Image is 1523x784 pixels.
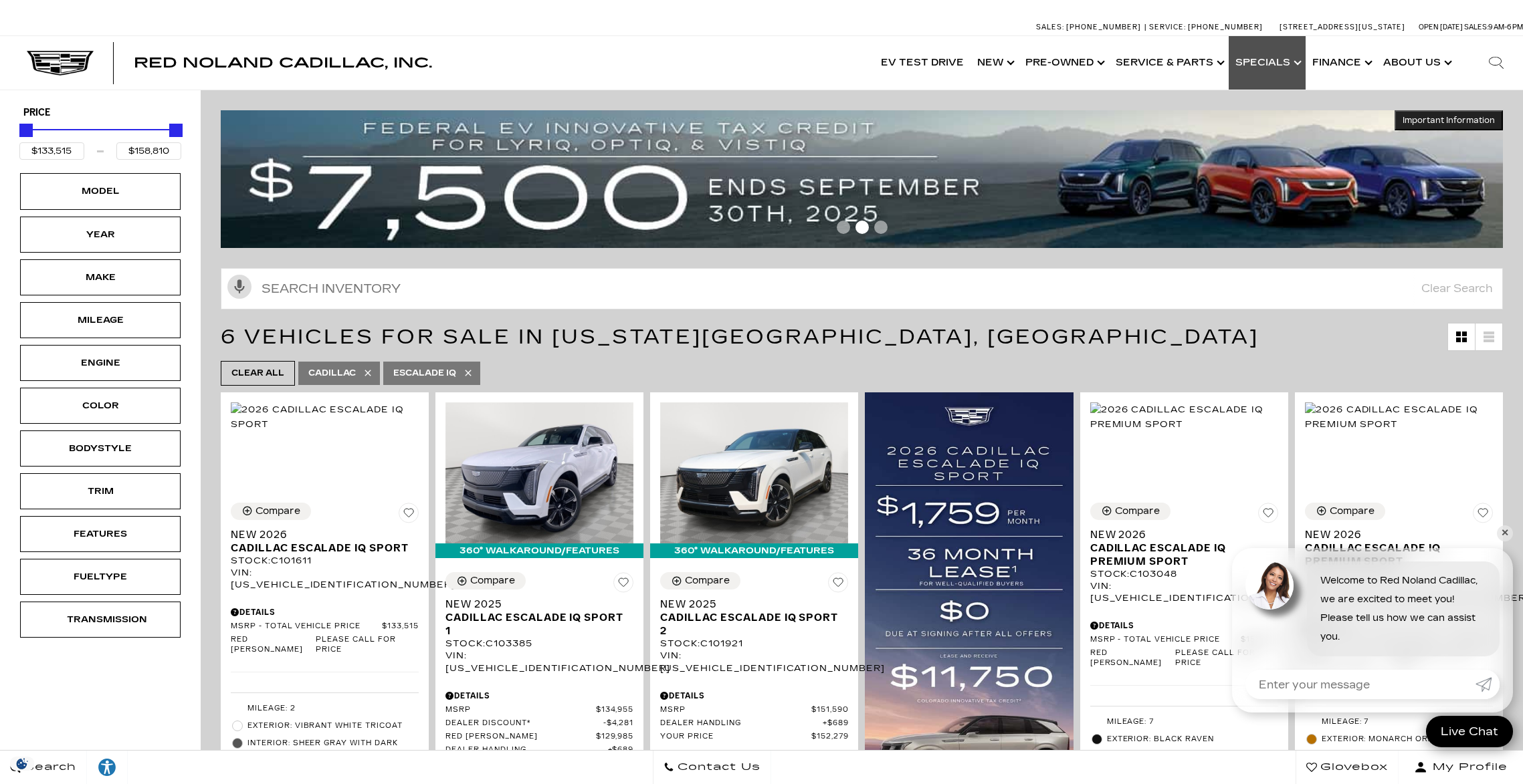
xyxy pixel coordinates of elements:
[435,543,643,558] div: 360° WalkAround/Features
[660,732,848,742] a: Your Price $152,279
[660,650,848,674] div: VIN: [US_VEHICLE_IDENTIFICATION_NUMBER]
[445,690,633,702] div: Pricing Details - New 2025 Cadillac ESCALADE IQ Sport 1
[20,259,181,295] div: MakeMake
[67,398,134,413] div: Color
[1090,528,1278,568] a: New 2026Cadillac ESCALADE IQ Premium Sport
[1305,528,1493,568] a: New 2026Cadillac ESCALADE IQ Premium Sport
[445,732,595,742] span: Red [PERSON_NAME]
[116,142,181,160] input: Maximum
[231,606,419,618] div: Pricing Details - New 2026 Cadillac ESCALADE IQ Sport
[1488,23,1523,31] span: 9 AM-6 PM
[20,173,181,209] div: ModelModel
[134,56,432,70] a: Red Noland Cadillac, Inc.
[20,388,181,424] div: ColorColor
[660,690,848,702] div: Pricing Details - New 2025 Cadillac ESCALADE IQ Sport 2
[1090,528,1268,541] span: New 2026
[660,705,811,715] span: MSRP
[247,719,419,733] span: Exterior: Vibrant White Tricoat
[231,567,419,591] div: VIN: [US_VEHICLE_IDENTIFICATION_NUMBER]
[1322,733,1493,746] span: Exterior: Monarch Orange
[399,503,419,528] button: Save Vehicle
[382,622,419,632] span: $133,515
[67,184,134,199] div: Model
[660,611,838,638] span: Cadillac ESCALADE IQ Sport 2
[67,569,134,584] div: Fueltype
[660,572,740,590] button: Compare Vehicle
[67,441,134,456] div: Bodystyle
[445,705,595,715] span: MSRP
[674,758,760,777] span: Contact Us
[596,705,634,715] span: $134,955
[1306,36,1377,90] a: Finance
[1305,528,1483,541] span: New 2026
[19,124,33,137] div: Minimum Price
[660,718,848,729] a: Dealer Handling $689
[393,365,456,382] span: Escalade IQ
[19,142,84,160] input: Minimum
[1296,751,1399,784] a: Glovebox
[445,611,623,638] span: Cadillac ESCALADE IQ Sport 1
[67,527,134,541] div: Features
[445,572,526,590] button: Compare Vehicle
[660,402,848,543] img: 2025 Cadillac ESCALADE IQ Sport 2
[20,430,181,467] div: BodystyleBodystyle
[1107,733,1278,746] span: Exterior: Black Raven
[828,572,848,598] button: Save Vehicle
[445,745,607,755] span: Dealer Handling
[20,473,181,509] div: TrimTrim
[1090,648,1278,668] a: Red [PERSON_NAME] Please call for price
[445,718,633,729] a: Dealer Discount* $4,281
[19,119,181,160] div: Price
[660,638,848,650] div: Stock : C101921
[134,55,432,71] span: Red Noland Cadillac, Inc.
[20,302,181,338] div: MileageMileage
[23,107,177,119] h5: Price
[20,516,181,552] div: FeaturesFeatures
[660,718,822,729] span: Dealer Handling
[231,365,284,382] span: Clear All
[1175,648,1278,668] span: Please call for price
[445,638,633,650] div: Stock : C103385
[67,270,134,285] div: Make
[445,705,633,715] a: MSRP $134,955
[67,313,134,328] div: Mileage
[20,559,181,595] div: FueltypeFueltype
[811,732,849,742] span: $152,279
[445,402,633,543] img: 2025 Cadillac ESCALADE IQ Sport 1
[608,745,634,755] span: $689
[1403,115,1495,126] span: Important Information
[1419,23,1463,31] span: Open [DATE]
[1188,23,1263,31] span: [PHONE_NUMBER]
[1149,23,1186,31] span: Service:
[1090,568,1278,580] div: Stock : C103048
[811,705,849,715] span: $151,590
[650,543,858,558] div: 360° WalkAround/Features
[1090,635,1278,645] a: MSRP - Total Vehicle Price $158,785
[221,110,1503,247] img: vrp-tax-ending-august-version
[1305,541,1483,568] span: Cadillac ESCALADE IQ Premium Sport
[1280,23,1405,31] a: [STREET_ADDRESS][US_STATE]
[231,528,419,555] a: New 2026Cadillac ESCALADE IQ Sport
[20,345,181,381] div: EngineEngine
[231,700,419,717] li: Mileage: 2
[231,635,419,655] a: Red [PERSON_NAME] Please call for price
[256,505,300,517] div: Compare
[1090,713,1278,731] li: Mileage: 7
[855,221,869,234] span: Go to slide 2
[7,757,37,771] section: Click to Open Cookie Consent Modal
[1377,36,1456,90] a: About Us
[1090,635,1241,645] span: MSRP - Total Vehicle Price
[231,503,311,520] button: Compare Vehicle
[1090,402,1278,432] img: 2026 Cadillac ESCALADE IQ Premium Sport
[27,51,94,76] img: Cadillac Dark Logo with Cadillac White Text
[596,732,634,742] span: $129,985
[1066,23,1141,31] span: [PHONE_NUMBER]
[227,275,251,299] svg: Click to toggle on voice search
[1305,713,1493,731] li: Mileage: 7
[660,705,848,715] a: MSRP $151,590
[21,758,76,777] span: Search
[7,757,37,771] img: Opt-Out Icon
[1399,751,1523,784] button: Open user profile menu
